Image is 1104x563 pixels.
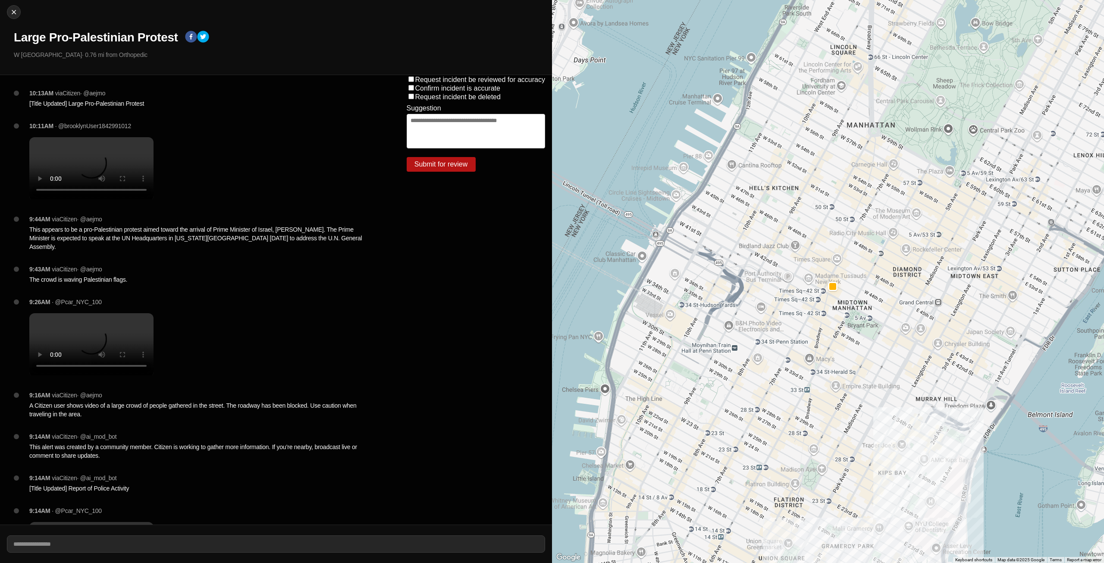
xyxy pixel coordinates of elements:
label: Request incident be deleted [415,93,501,101]
p: 10:11AM [29,122,53,130]
p: via Citizen · @ ai_mod_bot [52,432,116,441]
p: 9:14AM [29,506,50,515]
p: 9:44AM [29,215,50,223]
button: cancel [7,5,21,19]
label: Suggestion [407,104,441,112]
p: W [GEOGRAPHIC_DATA] · 0.76 mi from Orthopedic [14,50,545,59]
p: [Title Updated] Report of Police Activity [29,484,372,493]
p: 9:26AM [29,298,50,306]
p: 9:14AM [29,432,50,441]
p: 10:13AM [29,89,53,98]
p: via Citizen · @ aejmo [52,215,102,223]
p: The crowd is waving Palestinian flags. [29,275,372,284]
p: via Citizen · @ aejmo [55,89,105,98]
img: Google [554,552,583,563]
h1: Large Pro-Palestinian Protest [14,30,178,45]
a: Report a map error [1067,557,1101,562]
a: Terms (opens in new tab) [1050,557,1062,562]
button: Keyboard shortcuts [955,557,992,563]
button: facebook [185,31,197,44]
button: Submit for review [407,157,476,172]
p: 9:43AM [29,265,50,274]
p: · @Pcar_NYC_100 [52,298,102,306]
button: twitter [197,31,209,44]
label: Confirm incident is accurate [415,85,500,92]
p: A Citizen user shows video of a large crowd of people gathered in the street. The roadway has bee... [29,401,372,418]
p: [Title Updated] Large Pro-Palestinian Protest [29,99,372,108]
p: via Citizen · @ aejmo [52,265,102,274]
p: via Citizen · @ ai_mod_bot [52,474,116,482]
span: Map data ©2025 Google [997,557,1044,562]
p: · @brooklynUser1842991012 [55,122,131,130]
p: 9:16AM [29,391,50,399]
p: via Citizen · @ aejmo [52,391,102,399]
p: This appears to be a pro-Palestinian protest aimed toward the arrival of Prime Minister of Israel... [29,225,372,251]
p: · @Pcar_NYC_100 [52,506,102,515]
label: Request incident be reviewed for accuracy [415,76,546,83]
a: Open this area in Google Maps (opens a new window) [554,552,583,563]
p: 9:14AM [29,474,50,482]
img: cancel [9,8,18,16]
p: This alert was created by a community member. Citizen is working to gather more information. If y... [29,443,372,460]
